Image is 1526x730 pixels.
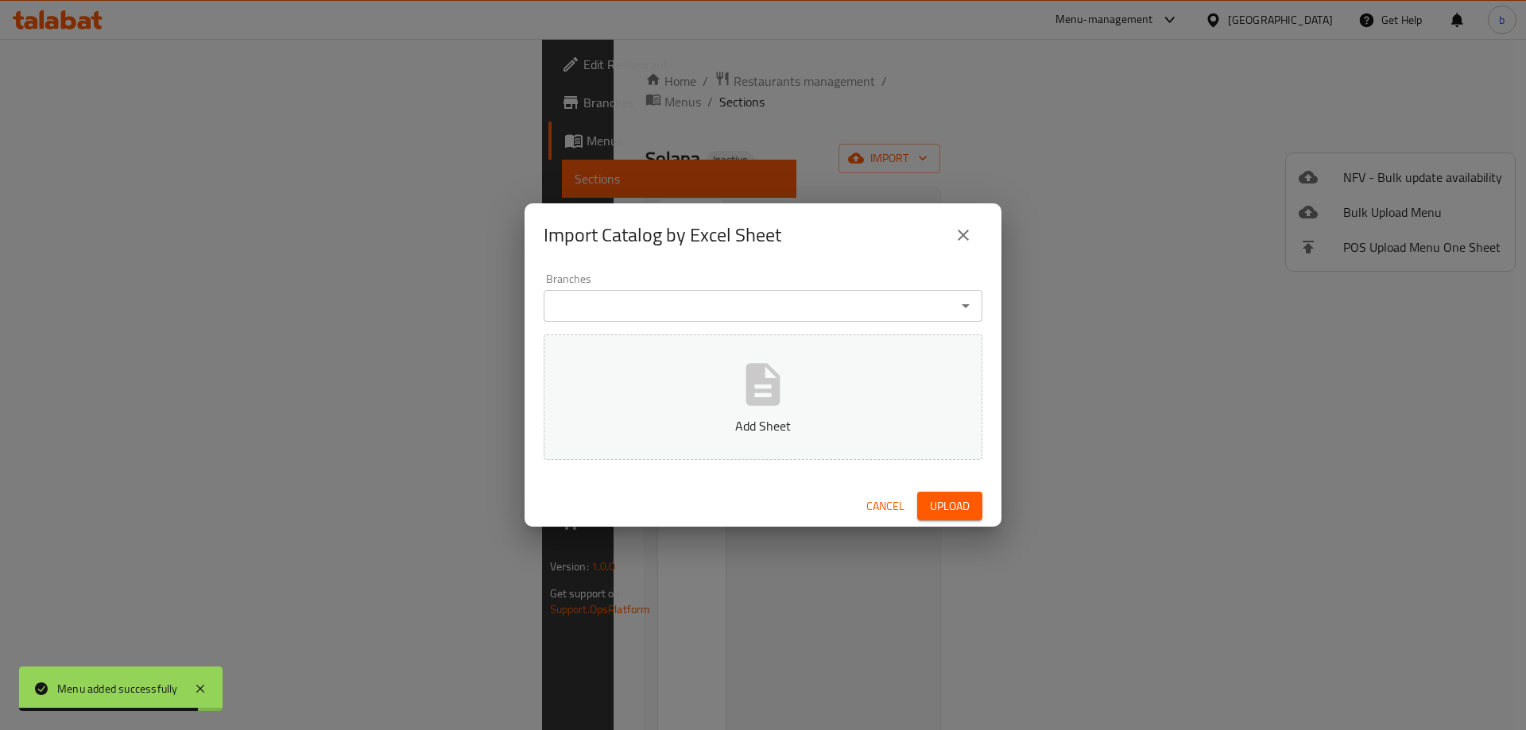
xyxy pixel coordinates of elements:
span: Cancel [866,496,904,516]
button: Upload [917,492,982,521]
button: Cancel [860,492,911,521]
h2: Import Catalog by Excel Sheet [544,222,781,248]
p: Add Sheet [568,416,958,435]
button: Open [955,295,977,317]
span: Upload [930,496,970,516]
div: Menu added successfully [57,680,178,697]
button: Add Sheet [544,334,982,460]
button: close [944,216,982,254]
